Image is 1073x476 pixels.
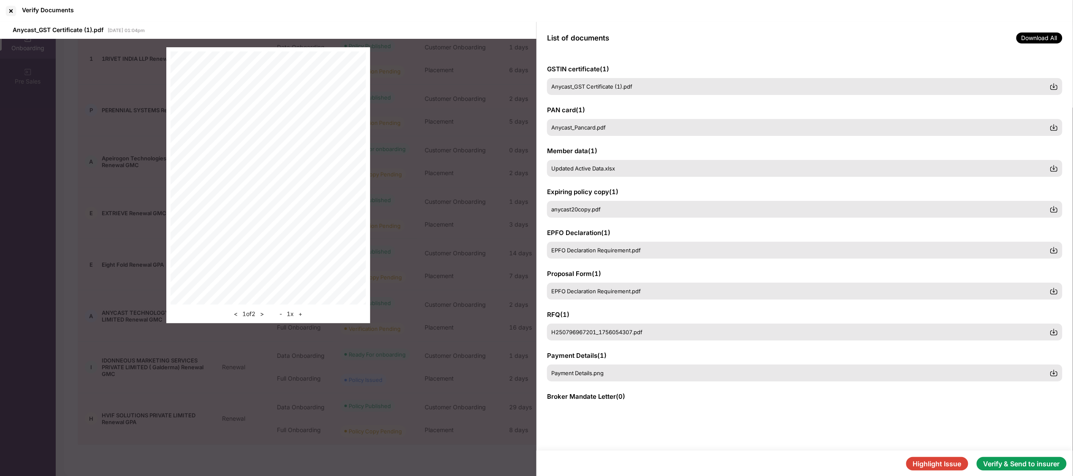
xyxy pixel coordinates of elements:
[1050,205,1058,214] img: svg+xml;base64,PHN2ZyBpZD0iRG93bmxvYWQtMzJ4MzIiIHhtbG5zPSJodHRwOi8vd3d3LnczLm9yZy8yMDAwL3N2ZyIgd2...
[547,106,585,114] span: PAN card ( 1 )
[1050,123,1058,132] img: svg+xml;base64,PHN2ZyBpZD0iRG93bmxvYWQtMzJ4MzIiIHhtbG5zPSJodHRwOi8vd3d3LnczLm9yZy8yMDAwL3N2ZyIgd2...
[1050,164,1058,173] img: svg+xml;base64,PHN2ZyBpZD0iRG93bmxvYWQtMzJ4MzIiIHhtbG5zPSJodHRwOi8vd3d3LnczLm9yZy8yMDAwL3N2ZyIgd2...
[1050,82,1058,91] img: svg+xml;base64,PHN2ZyBpZD0iRG93bmxvYWQtMzJ4MzIiIHhtbG5zPSJodHRwOi8vd3d3LnczLm9yZy8yMDAwL3N2ZyIgd2...
[232,309,267,319] div: 1 of 2
[1016,32,1062,43] span: Download All
[551,329,642,335] span: H250796967201_1756054307.pdf
[547,270,601,278] span: Proposal Form ( 1 )
[277,309,305,319] div: 1 x
[551,83,632,90] span: Anycast_GST Certificate (1).pdf
[1050,369,1058,377] img: svg+xml;base64,PHN2ZyBpZD0iRG93bmxvYWQtMzJ4MzIiIHhtbG5zPSJodHRwOi8vd3d3LnczLm9yZy8yMDAwL3N2ZyIgd2...
[547,311,569,319] span: RFQ ( 1 )
[22,6,74,14] div: Verify Documents
[258,309,267,319] button: >
[296,309,305,319] button: +
[906,457,968,471] button: Highlight Issue
[977,457,1067,471] button: Verify & Send to insurer
[108,27,145,33] span: [DATE] 01:04pm
[277,309,285,319] button: -
[547,229,610,237] span: EPFO Declaration ( 1 )
[551,124,606,131] span: Anycast_Pancard.pdf
[232,309,241,319] button: <
[551,165,615,172] span: Updated Active Data.xlsx
[1050,246,1058,254] img: svg+xml;base64,PHN2ZyBpZD0iRG93bmxvYWQtMzJ4MzIiIHhtbG5zPSJodHRwOi8vd3d3LnczLm9yZy8yMDAwL3N2ZyIgd2...
[1050,328,1058,336] img: svg+xml;base64,PHN2ZyBpZD0iRG93bmxvYWQtMzJ4MzIiIHhtbG5zPSJodHRwOi8vd3d3LnczLm9yZy8yMDAwL3N2ZyIgd2...
[547,392,625,400] span: Broker Mandate Letter ( 0 )
[547,65,609,73] span: GSTIN certificate ( 1 )
[551,288,641,295] span: EPFO Declaration Requirement.pdf
[551,206,601,213] span: anycast20copy.pdf
[13,26,103,33] span: Anycast_GST Certificate (1).pdf
[551,247,641,254] span: EPFO Declaration Requirement.pdf
[547,147,597,155] span: Member data ( 1 )
[1050,287,1058,295] img: svg+xml;base64,PHN2ZyBpZD0iRG93bmxvYWQtMzJ4MzIiIHhtbG5zPSJodHRwOi8vd3d3LnczLm9yZy8yMDAwL3N2ZyIgd2...
[547,188,618,196] span: Expiring policy copy ( 1 )
[547,34,609,42] span: List of documents
[547,352,607,360] span: Payment Details ( 1 )
[551,370,604,376] span: Payment Details.png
